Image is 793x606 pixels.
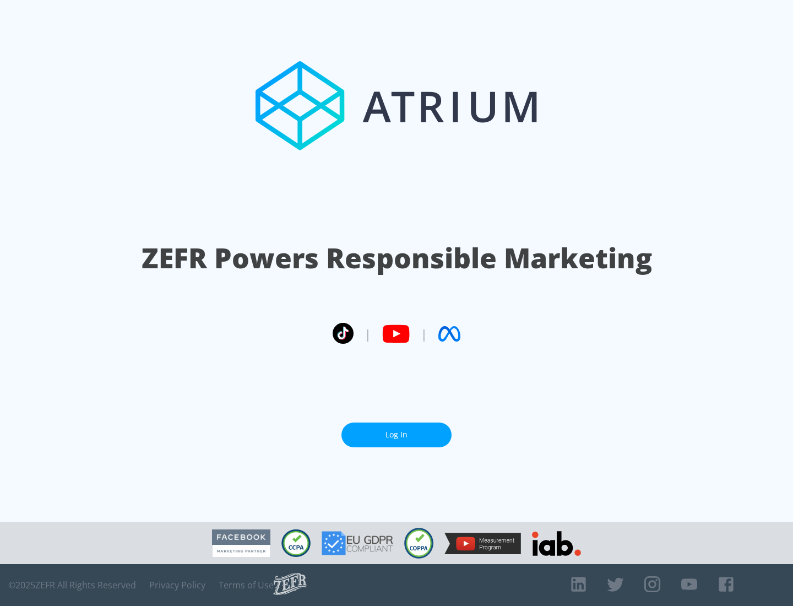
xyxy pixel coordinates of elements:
img: IAB [532,531,581,556]
h1: ZEFR Powers Responsible Marketing [142,239,652,277]
span: | [365,326,371,342]
img: YouTube Measurement Program [444,533,521,554]
span: © 2025 ZEFR All Rights Reserved [8,580,136,591]
a: Log In [341,423,452,447]
span: | [421,326,427,342]
a: Privacy Policy [149,580,205,591]
img: GDPR Compliant [322,531,393,555]
img: COPPA Compliant [404,528,433,559]
img: CCPA Compliant [281,529,311,557]
a: Terms of Use [219,580,274,591]
img: Facebook Marketing Partner [212,529,270,558]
